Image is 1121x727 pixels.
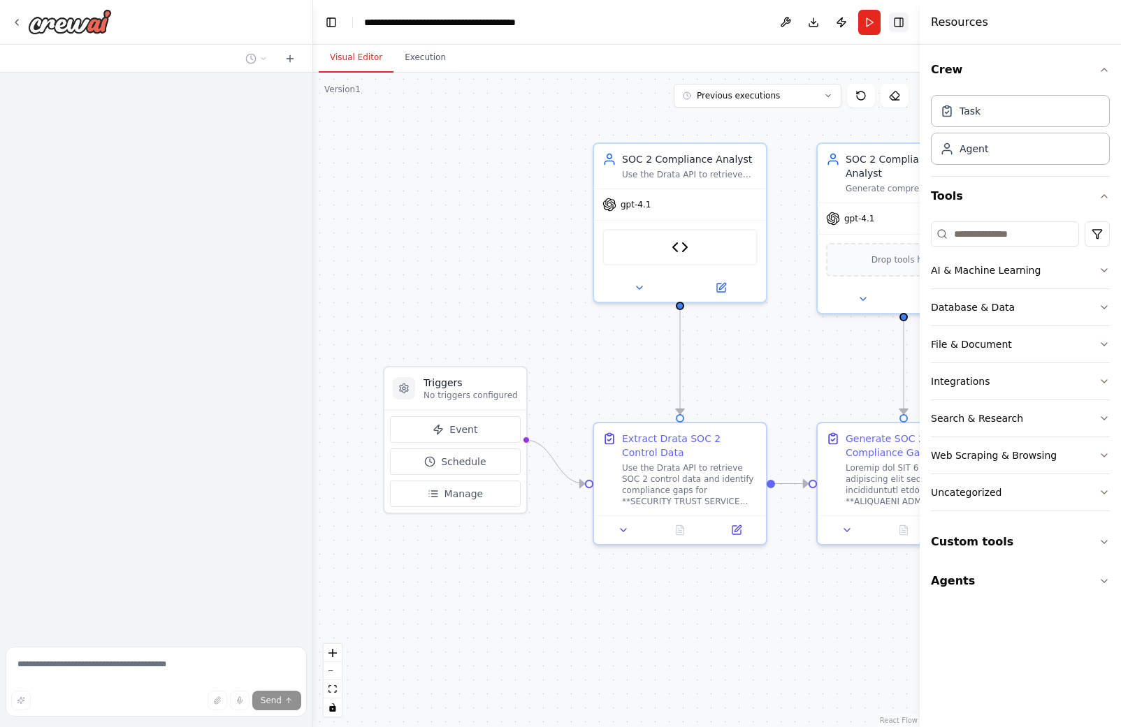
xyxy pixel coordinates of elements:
div: Extract Drata SOC 2 Control DataUse the Drata API to retrieve SOC 2 control data and identify com... [593,422,767,545]
button: Search & Research [931,400,1110,436]
div: Crew [931,89,1110,176]
div: Agent [960,142,988,156]
div: Generate comprehensive SOC 2 Security compliance gap analysis reports with detailed findings, ris... [846,183,981,194]
button: Improve this prompt [11,691,31,710]
div: Integrations [931,374,990,388]
button: Upload files [208,691,227,710]
button: Crew [931,50,1110,89]
button: Manage [390,480,521,507]
div: Use the Drata API to retrieve SOC 2 control data and identify compliance gaps for **SECURITY TRUS... [622,462,758,507]
button: Database & Data [931,289,1110,325]
span: Event [449,423,477,436]
button: File & Document [931,326,1110,362]
div: Task [960,104,981,118]
img: Drata API Tool [672,239,688,256]
button: Integrations [931,363,1110,399]
button: AI & Machine Learning [931,252,1110,288]
button: Open in side panel [712,522,760,538]
div: Database & Data [931,300,1015,314]
div: Extract Drata SOC 2 Control Data [622,432,758,460]
div: SOC 2 Compliance Report Analyst [846,152,981,180]
span: Drop tools here [872,253,936,267]
button: Event [390,416,521,443]
button: Tools [931,177,1110,216]
nav: breadcrumb [364,15,521,29]
div: SOC 2 Compliance AnalystUse the Drata API to retrieve SOC 2 Security control data and identify Se... [593,142,767,303]
div: Use the Drata API to retrieve SOC 2 Security control data and identify Security controls that are... [622,169,758,180]
img: Logo [28,9,112,34]
button: Execution [393,43,457,73]
button: Web Scraping & Browsing [931,437,1110,473]
span: gpt-4.1 [621,199,651,210]
div: Search & Research [931,411,1023,425]
button: Hide right sidebar [889,13,909,32]
div: Web Scraping & Browsing [931,448,1057,462]
div: SOC 2 Compliance Analyst [622,152,758,166]
button: Open in side panel [681,279,760,296]
div: Loremip dol SIT 6 Ametcons adipiscing elit sed doeiusmo t incididuntutl etdolo magn **ALIQUAENI A... [846,462,981,507]
p: No triggers configured [424,390,518,401]
button: toggle interactivity [324,698,342,717]
button: Open in side panel [905,291,984,307]
div: AI & Machine Learning [931,263,1041,277]
button: Hide left sidebar [321,13,341,32]
button: Send [252,691,301,710]
button: Agents [931,561,1110,601]
button: fit view [324,680,342,698]
button: No output available [651,522,710,538]
div: Uncategorized [931,485,1001,499]
g: Edge from 7f184729-072f-422b-85de-f22b42163163 to 43f2b9ab-cb2f-4279-9e8c-0eb6dab97b13 [775,477,809,491]
button: Switch to previous chat [240,50,273,67]
button: zoom in [324,644,342,662]
button: Custom tools [931,522,1110,561]
button: No output available [874,522,934,538]
button: Visual Editor [319,43,393,73]
h4: Resources [931,14,988,31]
g: Edge from 83df95e3-56f2-4ca2-8564-4d8eec333daf to 7f184729-072f-422b-85de-f22b42163163 [673,310,687,414]
span: Schedule [441,455,486,469]
button: Previous executions [674,84,841,108]
div: Generate SOC 2 Compliance Gap ReportLoremip dol SIT 6 Ametcons adipiscing elit sed doeiusmo t inc... [816,422,991,545]
div: Tools [931,216,1110,522]
div: React Flow controls [324,644,342,717]
g: Edge from triggers to 7f184729-072f-422b-85de-f22b42163163 [525,433,585,491]
button: Click to speak your automation idea [230,691,249,710]
div: Generate SOC 2 Compliance Gap Report [846,432,981,460]
span: Send [261,695,282,706]
button: Uncategorized [931,474,1110,511]
div: Version 1 [324,84,361,95]
g: Edge from 5847bc21-f7e8-4333-80a9-06079d652eec to 43f2b9ab-cb2f-4279-9e8c-0eb6dab97b13 [897,321,911,414]
div: SOC 2 Compliance Report AnalystGenerate comprehensive SOC 2 Security compliance gap analysis repo... [816,142,991,314]
button: zoom out [324,662,342,680]
h3: Triggers [424,376,518,390]
span: gpt-4.1 [844,213,874,224]
button: Schedule [390,448,521,475]
button: Start a new chat [279,50,301,67]
span: Previous executions [697,90,780,101]
a: React Flow attribution [880,717,918,724]
div: TriggersNo triggers configuredEventScheduleManage [383,366,528,514]
span: Manage [444,487,484,501]
div: File & Document [931,337,1012,351]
